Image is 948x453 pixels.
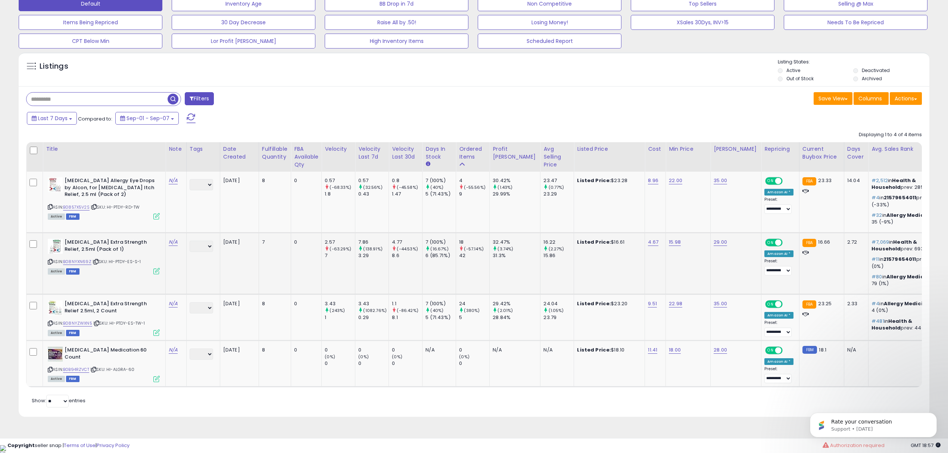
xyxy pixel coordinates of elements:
[847,300,863,307] div: 2.33
[549,307,564,313] small: (1.05%)
[862,75,882,82] label: Archived
[648,145,662,153] div: Cost
[714,145,758,153] div: [PERSON_NAME]
[577,238,611,246] b: Listed Price:
[425,191,456,197] div: 5 (71.43%)
[262,239,285,246] div: 7
[363,184,382,190] small: (32.56%)
[430,184,443,190] small: (40%)
[65,239,155,254] b: [MEDICAL_DATA] Extra Strength Relief, 2.5ml (Pack of 1)
[425,161,430,168] small: Days In Stock.
[493,347,534,353] div: N/A
[48,268,65,275] span: All listings currently available for purchase on Amazon
[493,191,540,197] div: 29.99%
[871,256,945,269] p: in prev: 11 (0%)
[325,239,355,246] div: 2.57
[493,239,540,246] div: 32.47%
[766,301,775,307] span: ON
[392,360,422,367] div: 0
[498,184,512,190] small: (1.43%)
[871,194,879,201] span: #4
[543,314,574,321] div: 23.79
[93,320,145,326] span: | SKU: HI-PTDY-ES-TW-1
[764,145,796,153] div: Repricing
[19,34,162,49] button: CPT Below Min
[847,239,863,246] div: 2.72
[714,177,727,184] a: 35.00
[543,347,568,353] div: N/A
[764,320,793,337] div: Preset:
[782,240,793,246] span: OFF
[871,273,882,280] span: #80
[262,300,285,307] div: 8
[66,376,79,382] span: FBM
[294,177,316,184] div: 0
[223,347,253,353] div: [DATE]
[871,300,945,314] p: in prev: 4 (0%)
[577,239,639,246] div: $16.61
[543,252,574,259] div: 15.86
[493,252,540,259] div: 31.3%
[392,347,422,353] div: 0
[358,300,389,307] div: 3.43
[358,354,369,360] small: (0%)
[459,360,489,367] div: 0
[358,145,386,161] div: Velocity Last 7d
[847,177,863,184] div: 14.04
[65,347,155,362] b: [MEDICAL_DATA] Medication 60 Count
[543,191,574,197] div: 23.29
[294,300,316,307] div: 0
[186,142,220,172] th: CSV column name: cust_attr_1_Tags
[847,347,863,353] div: N/A
[330,184,351,190] small: (-68.33%)
[871,238,889,246] span: #7,069
[223,145,256,161] div: Date Created
[871,256,879,263] span: #11
[886,212,932,219] span: Allergy Medicine
[325,347,355,353] div: 0
[294,239,316,246] div: 0
[169,177,178,184] a: N/A
[63,204,90,210] a: B0857X5V2S
[764,366,793,383] div: Preset:
[48,177,160,219] div: ASIN:
[425,177,456,184] div: 7 (100%)
[40,61,68,72] h5: Listings
[325,191,355,197] div: 1.8
[430,307,443,313] small: (40%)
[358,191,389,197] div: 0.43
[669,177,682,184] a: 22.00
[784,15,927,30] button: Needs To Be Repriced
[782,178,793,184] span: OFF
[459,145,486,161] div: Ordered Items
[782,301,793,307] span: OFF
[577,347,639,353] div: $18.10
[766,347,775,354] span: ON
[397,307,418,313] small: (-86.42%)
[459,347,489,353] div: 0
[459,239,489,246] div: 18
[425,347,450,353] div: N/A
[7,442,35,449] strong: Copyright
[871,274,945,287] p: in prev: 79 (1%)
[493,177,540,184] div: 30.42%
[115,112,179,125] button: Sep-01 - Sep-07
[63,366,89,373] a: B0B94RZVCT
[764,312,793,319] div: Amazon AI *
[459,354,470,360] small: (0%)
[493,314,540,321] div: 28.84%
[397,184,418,190] small: (-45.58%)
[48,300,63,315] img: 51OxYhn8nZL._SL40_.jpg
[48,300,160,335] div: ASIN:
[325,177,355,184] div: 0.57
[818,238,830,246] span: 16.66
[862,67,890,74] label: Deactivated
[358,347,389,353] div: 0
[871,212,945,225] p: in prev: 35 (-9%)
[358,177,389,184] div: 0.57
[325,15,468,30] button: Raise All by .50!
[871,238,917,252] span: Health & Household
[577,177,639,184] div: $23.28
[48,239,160,274] div: ASIN:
